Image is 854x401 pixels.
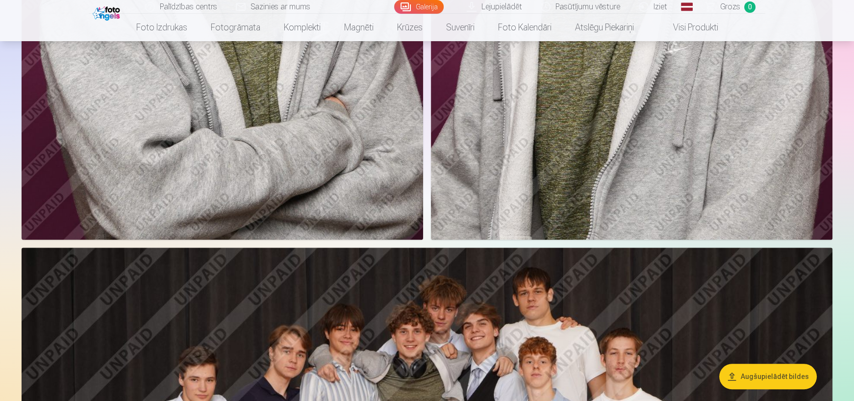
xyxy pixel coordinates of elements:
[744,1,755,13] span: 0
[93,4,123,21] img: /fa1
[646,14,730,41] a: Visi produkti
[719,364,817,389] button: Augšupielādēt bildes
[332,14,385,41] a: Magnēti
[272,14,332,41] a: Komplekti
[563,14,646,41] a: Atslēgu piekariņi
[434,14,486,41] a: Suvenīri
[486,14,563,41] a: Foto kalendāri
[125,14,199,41] a: Foto izdrukas
[720,1,740,13] span: Grozs
[199,14,272,41] a: Fotogrāmata
[385,14,434,41] a: Krūzes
